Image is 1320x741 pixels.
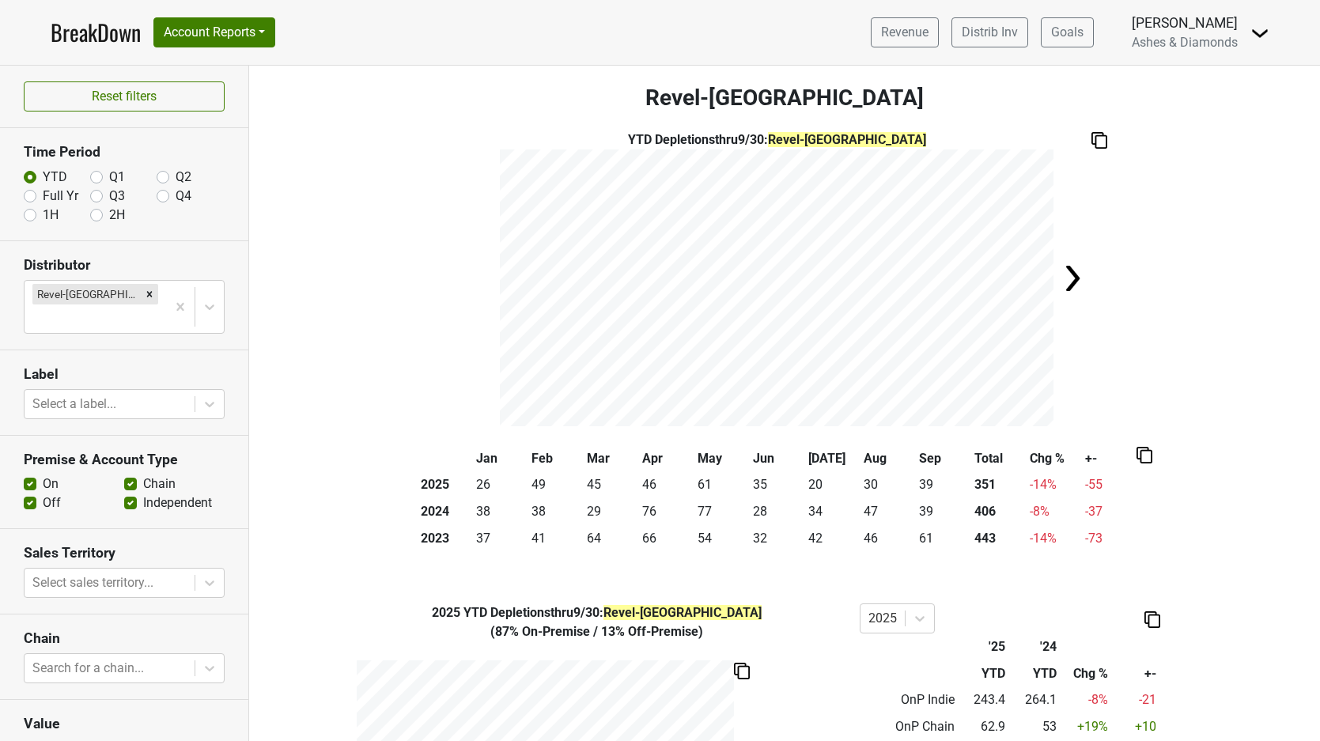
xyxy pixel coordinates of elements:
[1026,445,1081,472] th: Chg %
[860,525,915,552] td: 46
[1009,687,1061,714] td: 264.1
[1009,633,1061,660] th: '24
[915,472,970,499] td: 39
[1132,13,1238,33] div: [PERSON_NAME]
[804,498,860,525] td: 34
[749,472,804,499] td: 35
[417,525,472,552] th: 2023
[249,85,1320,112] h3: Revel-[GEOGRAPHIC_DATA]
[1091,132,1107,149] img: Copy to clipboard
[24,366,225,383] h3: Label
[1144,611,1160,628] img: Copy to clipboard
[749,525,804,552] td: 32
[472,445,528,472] th: Jan
[24,257,225,274] h3: Distributor
[528,445,583,472] th: Feb
[1081,498,1137,525] td: -37
[143,474,176,493] label: Chain
[694,498,749,525] td: 77
[583,472,638,499] td: 45
[1081,472,1137,499] td: -55
[804,445,860,472] th: [DATE]
[734,663,750,679] img: Copy to clipboard
[970,498,1026,525] th: 406
[153,17,275,47] button: Account Reports
[1250,24,1269,43] img: Dropdown Menu
[432,605,463,620] span: 2025
[1057,263,1088,294] img: Arrow right
[1081,445,1137,472] th: +-
[109,168,125,187] label: Q1
[970,472,1026,499] th: 351
[472,498,528,525] td: 38
[915,498,970,525] td: 39
[860,687,959,714] td: OnP Indie
[1061,660,1112,687] th: Chg %
[24,81,225,112] button: Reset filters
[43,187,78,206] label: Full Yr
[1081,525,1137,552] td: -73
[638,498,694,525] td: 76
[583,445,638,472] th: Mar
[1061,687,1112,714] td: -8 %
[1026,472,1081,499] td: -14 %
[1112,713,1160,740] td: +10
[603,605,762,620] span: Revel-[GEOGRAPHIC_DATA]
[768,132,926,147] span: Revel-[GEOGRAPHIC_DATA]
[528,498,583,525] td: 38
[500,130,1053,149] div: YTD Depletions thru 9/30 :
[860,713,959,740] td: OnP Chain
[43,168,67,187] label: YTD
[694,472,749,499] td: 61
[583,525,638,552] td: 64
[1041,17,1094,47] a: Goals
[1061,713,1112,740] td: +19 %
[24,716,225,732] h3: Value
[951,17,1028,47] a: Distrib Inv
[860,472,915,499] td: 30
[176,168,191,187] label: Q2
[24,144,225,161] h3: Time Period
[871,17,939,47] a: Revenue
[1009,713,1061,740] td: 53
[346,622,848,641] div: ( 87% On-Premise / 13% Off-Premise )
[528,525,583,552] td: 41
[1137,447,1152,463] img: Copy to clipboard
[694,445,749,472] th: May
[24,452,225,468] h3: Premise & Account Type
[1132,35,1238,50] span: Ashes & Diamonds
[1026,525,1081,552] td: -14 %
[860,445,915,472] th: Aug
[915,525,970,552] td: 61
[970,525,1026,552] th: 443
[749,445,804,472] th: Jun
[638,472,694,499] td: 46
[51,16,141,49] a: BreakDown
[109,187,125,206] label: Q3
[1026,498,1081,525] td: -8 %
[43,206,59,225] label: 1H
[804,525,860,552] td: 42
[959,687,1010,714] td: 243.4
[472,525,528,552] td: 37
[472,472,528,499] td: 26
[176,187,191,206] label: Q4
[43,474,59,493] label: On
[24,545,225,561] h3: Sales Territory
[24,630,225,647] h3: Chain
[141,284,158,304] div: Remove Revel-CA
[970,445,1026,472] th: Total
[43,493,61,512] label: Off
[915,445,970,472] th: Sep
[143,493,212,512] label: Independent
[583,498,638,525] td: 29
[528,472,583,499] td: 49
[749,498,804,525] td: 28
[638,525,694,552] td: 66
[1009,660,1061,687] th: YTD
[959,713,1010,740] td: 62.9
[1112,687,1160,714] td: -21
[959,660,1010,687] th: YTD
[417,498,472,525] th: 2024
[860,498,915,525] td: 47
